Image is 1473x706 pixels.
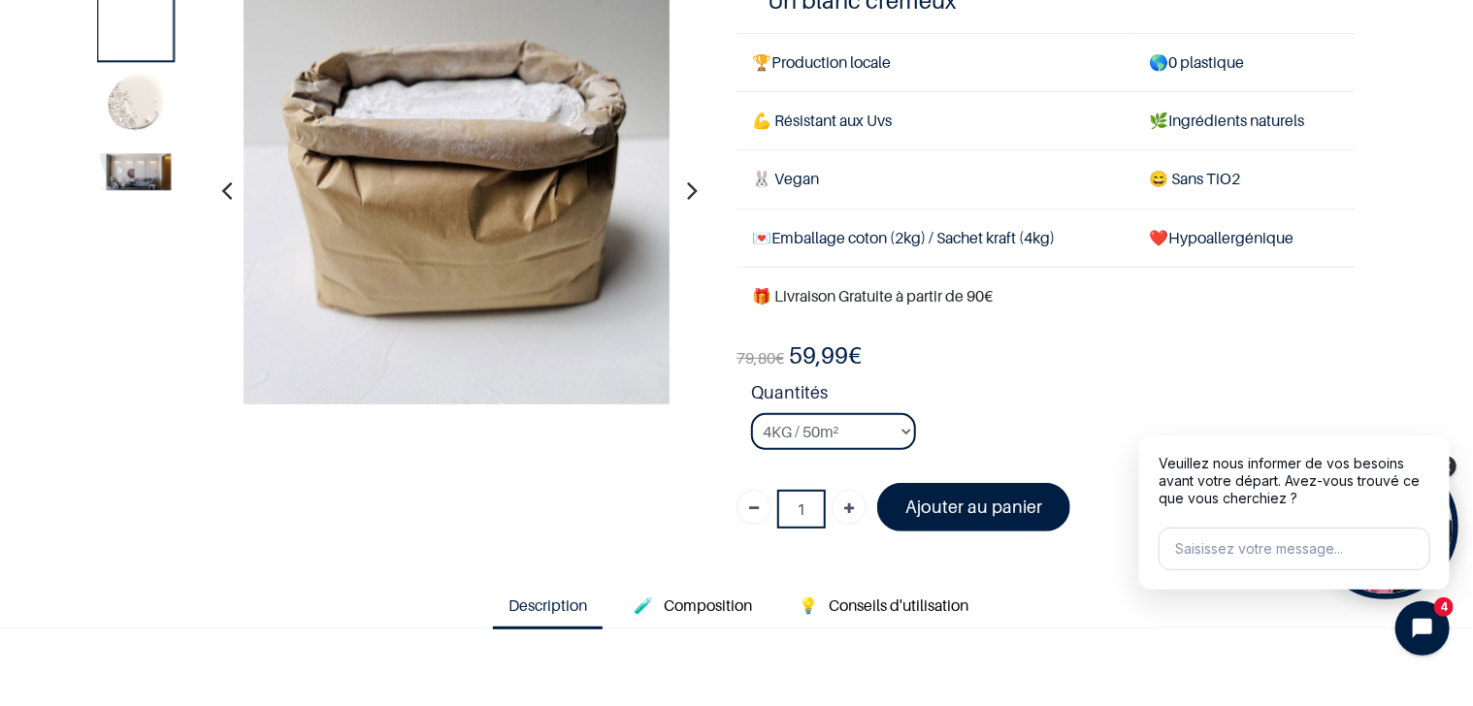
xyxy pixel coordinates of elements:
[752,169,819,188] span: 🐰 Vegan
[664,595,752,615] span: Composition
[736,209,1134,267] td: Emballage coton (2kg) / Sachet kraft (4kg)
[829,595,968,615] span: Conseils d'utilisation
[1150,169,1181,188] span: 😄 S
[752,111,892,130] span: 💪 Résistant aux Uvs
[736,490,771,525] a: Supprimer
[736,348,784,369] span: €
[508,595,587,615] span: Description
[789,341,862,369] b: €
[736,34,1134,92] td: Production locale
[1134,34,1357,92] td: 0 plastique
[752,286,993,305] font: 🎁 Livraison Gratuite à partir de 90€
[1150,111,1169,130] span: 🌿
[634,595,653,615] span: 🧪
[751,379,1356,413] strong: Quantités
[752,52,771,72] span: 🏆
[1134,150,1357,209] td: ans TiO2
[799,595,818,615] span: 💡
[1150,52,1169,72] span: 🌎
[789,341,848,369] span: 59,99
[905,497,1042,517] font: Ajouter au panier
[1134,209,1357,267] td: ❤️Hypoallergénique
[101,153,172,190] img: Product image
[1134,92,1357,150] td: Ingrédients naturels
[832,490,867,525] a: Ajouter
[736,348,775,368] span: 79,80
[101,70,172,141] img: Product image
[877,483,1070,530] a: Ajouter au panier
[752,228,771,247] span: 💌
